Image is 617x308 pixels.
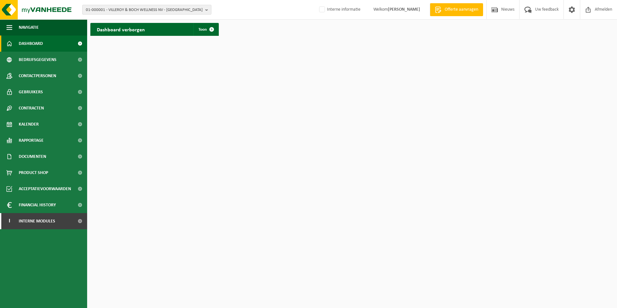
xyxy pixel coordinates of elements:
[19,149,46,165] span: Documenten
[86,5,203,15] span: 01-000001 - VILLEROY & BOCH WELLNESS NV - [GEOGRAPHIC_DATA]
[388,7,420,12] strong: [PERSON_NAME]
[6,213,12,229] span: I
[19,19,39,36] span: Navigatie
[19,68,56,84] span: Contactpersonen
[90,23,151,36] h2: Dashboard verborgen
[19,165,48,181] span: Product Shop
[19,181,71,197] span: Acceptatievoorwaarden
[318,5,360,15] label: Interne informatie
[430,3,483,16] a: Offerte aanvragen
[19,213,55,229] span: Interne modules
[19,84,43,100] span: Gebruikers
[82,5,211,15] button: 01-000001 - VILLEROY & BOCH WELLNESS NV - [GEOGRAPHIC_DATA]
[19,116,39,132] span: Kalender
[19,197,56,213] span: Financial History
[19,52,56,68] span: Bedrijfsgegevens
[19,132,44,149] span: Rapportage
[198,27,207,32] span: Toon
[193,23,218,36] a: Toon
[19,36,43,52] span: Dashboard
[443,6,480,13] span: Offerte aanvragen
[19,100,44,116] span: Contracten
